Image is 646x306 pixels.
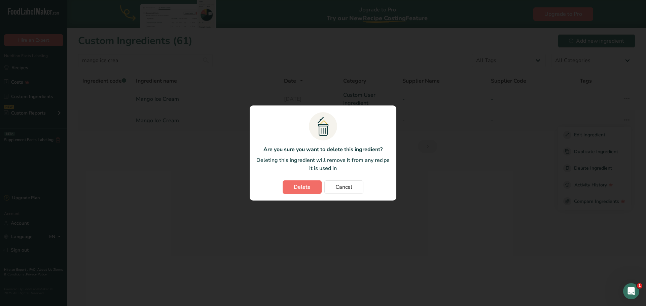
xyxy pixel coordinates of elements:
span: Delete [294,183,311,191]
p: Are you sure you want to delete this ingredient? [256,145,390,154]
button: Delete [283,180,322,194]
p: Deleting this ingredient will remove it from any recipe it is used in [256,156,390,172]
span: 1 [637,283,642,289]
iframe: Intercom live chat [623,283,639,299]
span: Cancel [335,183,352,191]
button: Cancel [324,180,363,194]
